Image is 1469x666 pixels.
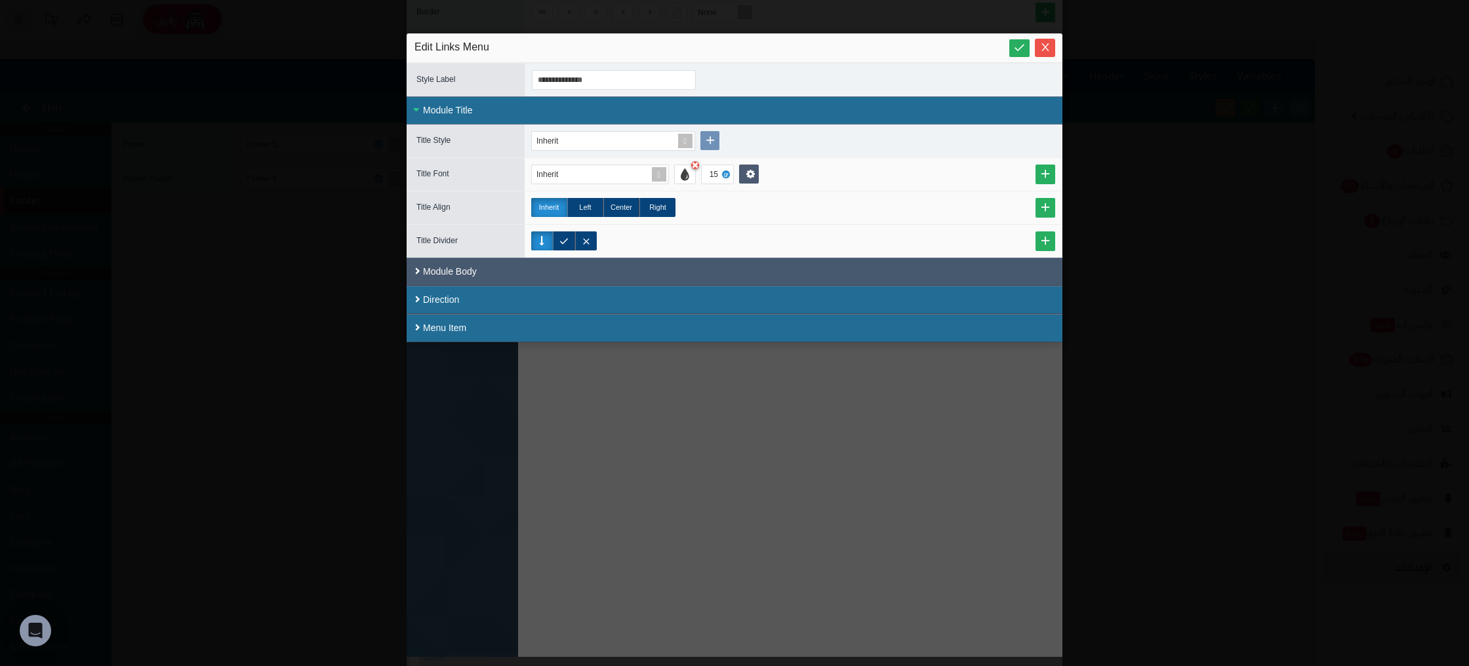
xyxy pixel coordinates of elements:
span: Title Align [416,203,451,212]
div: Direction [407,286,1062,314]
span: Style Label [416,75,455,84]
label: Right [639,198,675,217]
span: Title Style [416,136,451,145]
div: Open Intercom Messenger [20,615,51,646]
label: Center [603,198,639,217]
span: Edit Links Menu [414,40,489,56]
div: Inherit [536,132,571,150]
label: Left [567,198,603,217]
span: Title Font [416,169,449,178]
div: 15 [710,165,723,184]
button: Close [1035,39,1055,57]
label: Inherit [531,198,567,217]
div: Menu Item [407,314,1062,342]
span: Title Divider [416,236,458,245]
div: Module Title [407,96,1062,125]
div: Inherit [536,165,571,184]
div: Module Body [407,258,1062,286]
